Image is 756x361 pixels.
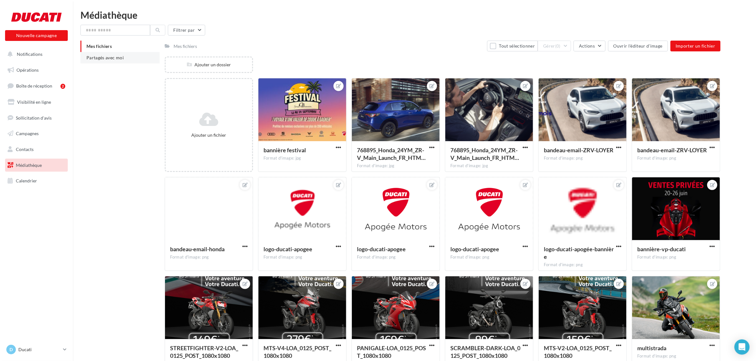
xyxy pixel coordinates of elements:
div: Format d'image: png [170,254,248,260]
span: Médiathèque [16,162,42,168]
span: 768895_Honda_24YM_ZR-V_Main_Launch_FR_HTML_Carousel_USP1_Performance&Engaging_Drive_1080x1080_F2_... [450,147,519,161]
span: Mes fichiers [86,43,112,49]
a: Contacts [4,143,69,156]
div: Médiathèque [80,10,748,20]
div: Format d'image: jpg [264,155,341,161]
a: D Ducati [5,344,68,356]
span: Calendrier [16,178,37,183]
button: Importer un fichier [670,41,721,51]
span: Visibilité en ligne [17,99,51,105]
span: logo-ducati-apogee [264,246,312,253]
span: multistrada [637,345,666,351]
span: D [10,346,13,353]
span: Importer un fichier [676,43,715,49]
span: logo-ducati-apogee [450,246,499,253]
span: Boîte de réception [16,83,52,89]
p: Ducati [18,346,60,353]
a: Médiathèque [4,159,69,172]
span: MTS-V4-LOA_0125_POST_1080x1080 [264,345,331,359]
button: Notifications [4,48,67,61]
span: bandeau-email-ZRV-LOYER [637,147,707,154]
div: Format d'image: png [544,262,621,268]
div: Format d'image: png [357,254,435,260]
a: Boîte de réception2 [4,79,69,93]
div: Format d'image: png [264,254,341,260]
span: Sollicitation d'avis [16,115,52,120]
span: Opérations [16,67,39,73]
a: Opérations [4,63,69,77]
span: bandeau-email-honda [170,246,225,253]
span: Notifications [17,51,42,57]
div: Format d'image: png [637,353,715,359]
span: bannière festival [264,147,306,154]
button: Tout sélectionner [487,41,538,51]
a: Sollicitation d'avis [4,111,69,125]
div: Ajouter un dossier [166,62,252,68]
span: 768895_Honda_24YM_ZR-V_Main_Launch_FR_HTML_Carousel_USP1_Performance&Engaging_Drive_1080x1080_F3_... [357,147,426,161]
div: Ajouter un fichier [168,132,250,138]
a: Campagnes [4,127,69,140]
span: Contacts [16,147,34,152]
div: Format d'image: jpg [450,163,528,169]
div: Mes fichiers [174,43,197,49]
span: (0) [555,43,561,49]
span: Partagés avec moi [86,55,124,60]
span: logo-ducati-apogée-bannière [544,246,614,260]
span: Actions [579,43,595,49]
span: PANIGALE-LOA_0125_POST_1080x1080 [357,345,426,359]
span: bandeau-email-ZRV-LOYER [544,147,613,154]
span: logo-ducati-apogee [357,246,406,253]
span: STREETFIGHTER-V2-LOA_0125_POST_1080x1080 [170,345,238,359]
a: Visibilité en ligne [4,95,69,109]
span: Campagnes [16,131,39,136]
div: Open Intercom Messenger [734,339,750,355]
div: Format d'image: png [637,155,715,161]
button: Filtrer par [168,25,205,36]
span: bannière-vp-ducati [637,246,686,253]
div: 2 [60,84,65,89]
div: Format d'image: png [637,254,715,260]
span: SCRAMBLER-DARK-LOA_0125_POST_1080x1080 [450,345,520,359]
button: Actions [574,41,605,51]
div: Format d'image: png [544,155,621,161]
span: MTS-V2-LOA_0125_POST_1080x1080 [544,345,612,359]
button: Gérer(0) [538,41,571,51]
div: Format d'image: jpg [357,163,435,169]
button: Nouvelle campagne [5,30,68,41]
button: Ouvrir l'éditeur d'image [608,41,668,51]
a: Calendrier [4,174,69,187]
div: Format d'image: png [450,254,528,260]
